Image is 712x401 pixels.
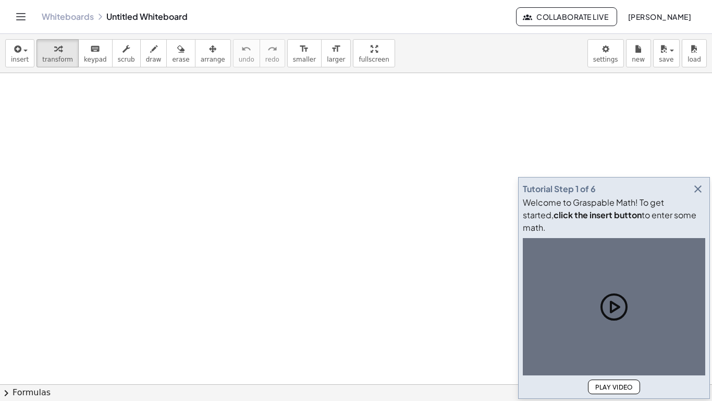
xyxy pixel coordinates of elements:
button: load [682,39,707,67]
button: erase [166,39,195,67]
button: redoredo [260,39,285,67]
button: [PERSON_NAME] [619,7,699,26]
span: fullscreen [359,56,389,63]
button: undoundo [233,39,260,67]
i: format_size [299,43,309,55]
button: arrange [195,39,231,67]
button: save [653,39,680,67]
i: keyboard [90,43,100,55]
button: Collaborate Live [516,7,617,26]
a: Whiteboards [42,11,94,22]
button: scrub [112,39,141,67]
button: Play Video [588,380,640,394]
button: fullscreen [353,39,395,67]
button: keyboardkeypad [78,39,113,67]
span: save [659,56,673,63]
span: new [632,56,645,63]
i: format_size [331,43,341,55]
span: load [688,56,701,63]
span: undo [239,56,254,63]
span: draw [146,56,162,63]
div: Welcome to Graspable Math! To get started, to enter some math. [523,196,705,234]
i: undo [241,43,251,55]
button: insert [5,39,34,67]
button: new [626,39,651,67]
button: transform [36,39,79,67]
span: larger [327,56,345,63]
span: insert [11,56,29,63]
button: draw [140,39,167,67]
span: Play Video [595,383,633,391]
i: redo [267,43,277,55]
span: [PERSON_NAME] [628,12,691,21]
button: settings [587,39,624,67]
span: arrange [201,56,225,63]
span: erase [172,56,189,63]
button: Toggle navigation [13,8,29,25]
span: scrub [118,56,135,63]
span: redo [265,56,279,63]
span: Collaborate Live [525,12,608,21]
span: transform [42,56,73,63]
button: format_sizesmaller [287,39,322,67]
b: click the insert button [554,209,642,220]
span: keypad [84,56,107,63]
div: Tutorial Step 1 of 6 [523,183,596,195]
button: format_sizelarger [321,39,351,67]
span: settings [593,56,618,63]
span: smaller [293,56,316,63]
